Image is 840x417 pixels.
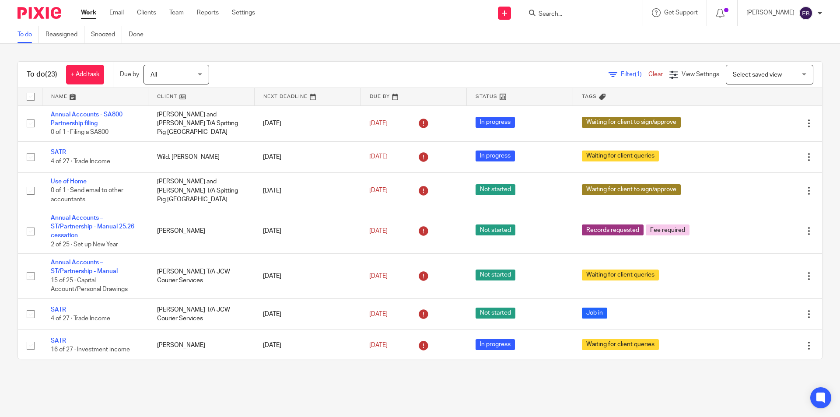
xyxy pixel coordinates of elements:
span: [DATE] [369,342,388,348]
a: To do [17,26,39,43]
a: Done [129,26,150,43]
span: Waiting for client queries [582,270,659,280]
td: [DATE] [254,173,360,209]
td: [DATE] [254,105,360,141]
td: [PERSON_NAME] T/A JCW Courier Services [148,298,255,329]
span: Fee required [646,224,689,235]
a: Reports [197,8,219,17]
span: Filter [621,71,648,77]
span: Waiting for client to sign/approve [582,184,681,195]
a: + Add task [66,65,104,84]
span: (23) [45,71,57,78]
img: svg%3E [799,6,813,20]
span: 4 of 27 · Trade Income [51,315,110,322]
a: Annual Accounts – ST/Partnership - Manual [51,259,118,274]
span: Records requested [582,224,644,235]
span: Not started [476,224,515,235]
span: [DATE] [369,228,388,234]
span: Not started [476,270,515,280]
span: Not started [476,184,515,195]
a: Annual Accounts – ST/Partnership - Manual 25.26 cessation [51,215,134,239]
a: Clear [648,71,663,77]
a: Annual Accounts - SA800 Partnership filing [51,112,122,126]
h1: To do [27,70,57,79]
td: [DATE] [254,330,360,361]
span: View Settings [682,71,719,77]
a: Team [169,8,184,17]
span: In progress [476,339,515,350]
span: All [150,72,157,78]
span: [DATE] [369,120,388,126]
a: SATR [51,307,66,313]
span: 2 of 25 · Set up New Year [51,242,118,248]
a: Settings [232,8,255,17]
span: [DATE] [369,154,388,160]
td: [PERSON_NAME] [148,209,255,254]
a: Snoozed [91,26,122,43]
img: Pixie [17,7,61,19]
span: In progress [476,151,515,161]
span: [DATE] [369,188,388,194]
td: [PERSON_NAME] T/A JCW Courier Services [148,254,255,299]
td: [PERSON_NAME] and [PERSON_NAME] T/A Spitting Pig [GEOGRAPHIC_DATA] [148,105,255,141]
td: [DATE] [254,254,360,299]
span: 0 of 1 · Send email to other accountants [51,188,123,203]
span: (1) [635,71,642,77]
p: Due by [120,70,139,79]
td: [DATE] [254,141,360,172]
span: Tags [582,94,597,99]
span: [DATE] [369,273,388,279]
a: Email [109,8,124,17]
span: Waiting for client queries [582,339,659,350]
span: In progress [476,117,515,128]
td: [DATE] [254,209,360,254]
span: 0 of 1 · Filing a SA800 [51,129,108,135]
span: Waiting for client queries [582,151,659,161]
span: 4 of 27 · Trade Income [51,158,110,165]
td: [PERSON_NAME] [148,330,255,361]
a: SATR [51,338,66,344]
span: Get Support [664,10,698,16]
a: Reassigned [45,26,84,43]
span: Waiting for client to sign/approve [582,117,681,128]
span: [DATE] [369,311,388,317]
span: 16 of 27 · Investment income [51,347,130,353]
p: [PERSON_NAME] [746,8,794,17]
a: SATR [51,149,66,155]
span: Job in [582,308,607,319]
td: Wild, [PERSON_NAME] [148,141,255,172]
span: 15 of 25 · Capital Account/Personal Drawings [51,277,128,293]
a: Clients [137,8,156,17]
input: Search [538,11,616,18]
td: [DATE] [254,298,360,329]
span: Select saved view [733,72,782,78]
a: Use of Home [51,179,87,185]
td: [PERSON_NAME] and [PERSON_NAME] T/A Spitting Pig [GEOGRAPHIC_DATA] [148,173,255,209]
a: Work [81,8,96,17]
span: Not started [476,308,515,319]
